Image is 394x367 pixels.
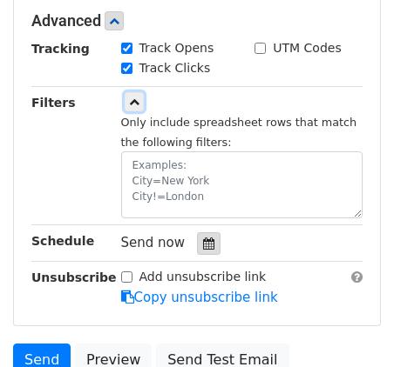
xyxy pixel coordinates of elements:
label: Track Clicks [139,59,211,77]
strong: Unsubscribe [31,270,117,284]
label: Add unsubscribe link [139,268,267,286]
a: Copy unsubscribe link [121,290,278,305]
span: Send now [121,235,186,250]
strong: Schedule [31,234,94,248]
strong: Filters [31,96,76,110]
small: Only include spreadsheet rows that match the following filters: [121,116,357,149]
label: Track Opens [139,39,214,57]
h5: Advanced [31,11,363,30]
strong: Tracking [31,42,90,56]
label: UTM Codes [273,39,341,57]
iframe: Chat Widget [307,284,394,367]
